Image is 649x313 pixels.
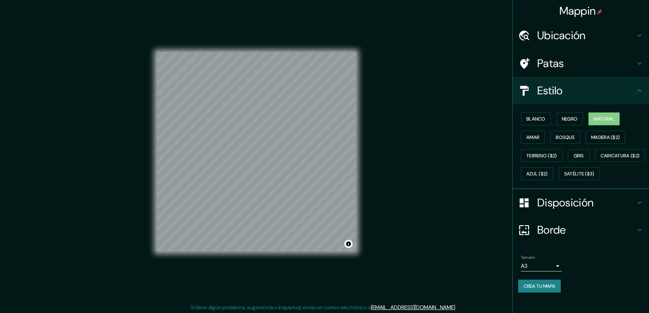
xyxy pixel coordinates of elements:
[537,28,586,43] font: Ubicación
[455,304,456,311] font: .
[588,112,620,125] button: Natural
[588,286,642,306] iframe: Lanzador de widgets de ayuda
[521,255,535,260] font: Tamaño
[591,134,620,140] font: Madera ($2)
[513,50,649,77] div: Patas
[526,153,557,159] font: Terreno ($2)
[559,4,596,18] font: Mappin
[595,149,645,162] button: Caricatura ($2)
[537,195,593,210] font: Disposición
[550,131,580,144] button: Bosque
[521,261,562,271] div: A3
[513,189,649,216] div: Disposición
[559,167,600,180] button: Satélite ($3)
[513,77,649,104] div: Estilo
[564,171,594,177] font: Satélite ($3)
[524,283,555,289] font: Crea tu mapa
[594,116,614,122] font: Natural
[518,280,561,293] button: Crea tu mapa
[513,216,649,244] div: Borde
[574,153,584,159] font: Gris
[586,131,625,144] button: Madera ($2)
[521,149,562,162] button: Terreno ($2)
[457,303,459,311] font: .
[526,116,545,122] font: Blanco
[601,153,640,159] font: Caricatura ($2)
[556,134,575,140] font: Bosque
[526,171,548,177] font: Azul ($2)
[521,167,553,180] button: Azul ($2)
[513,22,649,49] div: Ubicación
[157,52,356,251] canvas: Mapa
[537,56,564,71] font: Patas
[537,83,563,98] font: Estilo
[190,304,371,311] font: Si tiene algún problema, sugerencia o inquietud, envíe un correo electrónico a
[521,112,551,125] button: Blanco
[562,116,578,122] font: Negro
[568,149,590,162] button: Gris
[344,240,353,248] button: Activar o desactivar atribución
[597,9,602,15] img: pin-icon.png
[526,134,539,140] font: Amar
[556,112,583,125] button: Negro
[537,223,566,237] font: Borde
[521,262,527,269] font: A3
[456,303,457,311] font: .
[371,304,455,311] a: [EMAIL_ADDRESS][DOMAIN_NAME]
[521,131,545,144] button: Amar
